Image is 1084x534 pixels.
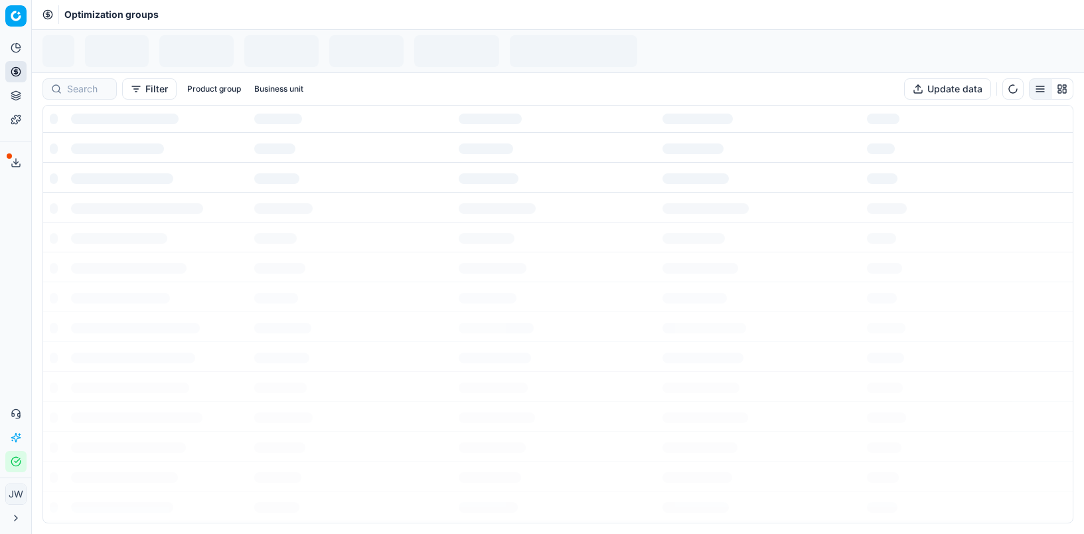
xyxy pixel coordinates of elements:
[182,81,246,97] button: Product group
[67,82,108,96] input: Search
[249,81,309,97] button: Business unit
[904,78,991,100] button: Update data
[64,8,159,21] span: Optimization groups
[122,78,177,100] button: Filter
[5,484,27,505] button: JW
[6,484,26,504] span: JW
[64,8,159,21] nav: breadcrumb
